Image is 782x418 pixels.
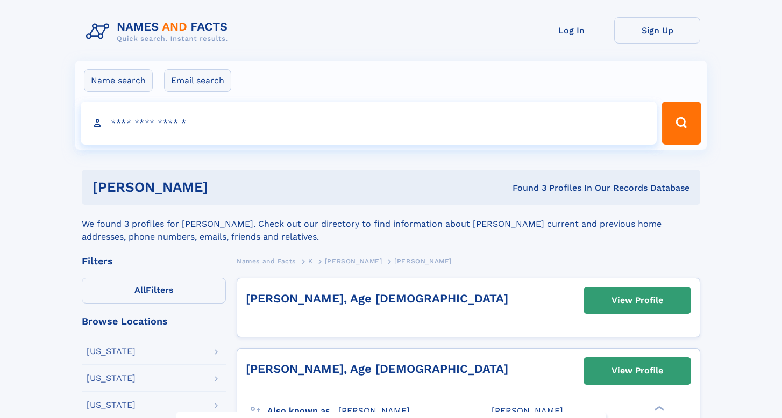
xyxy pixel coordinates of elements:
label: Filters [82,278,226,304]
span: All [134,285,146,295]
a: [PERSON_NAME] [325,254,382,268]
h1: [PERSON_NAME] [93,181,360,194]
span: K [308,257,313,265]
a: Log In [528,17,614,44]
span: [PERSON_NAME] [325,257,382,265]
div: We found 3 profiles for [PERSON_NAME]. Check out our directory to find information about [PERSON_... [82,205,700,243]
a: K [308,254,313,268]
label: Name search [84,69,153,92]
a: [PERSON_NAME], Age [DEMOGRAPHIC_DATA] [246,292,508,305]
span: [PERSON_NAME] [492,406,563,416]
div: [US_STATE] [87,347,136,356]
input: search input [81,102,657,145]
a: View Profile [584,287,691,313]
img: Logo Names and Facts [82,17,237,46]
div: View Profile [612,288,663,313]
div: [US_STATE] [87,374,136,383]
div: Found 3 Profiles In Our Records Database [360,182,689,194]
div: Browse Locations [82,316,226,326]
a: Names and Facts [237,254,296,268]
div: View Profile [612,358,663,383]
a: [PERSON_NAME], Age [DEMOGRAPHIC_DATA] [246,362,508,376]
div: Filters [82,256,226,266]
a: Sign Up [614,17,700,44]
a: View Profile [584,358,691,384]
div: ❯ [652,405,665,412]
div: [US_STATE] [87,401,136,409]
button: Search Button [662,102,701,145]
label: Email search [164,69,231,92]
span: [PERSON_NAME] [338,406,410,416]
span: [PERSON_NAME] [394,257,452,265]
